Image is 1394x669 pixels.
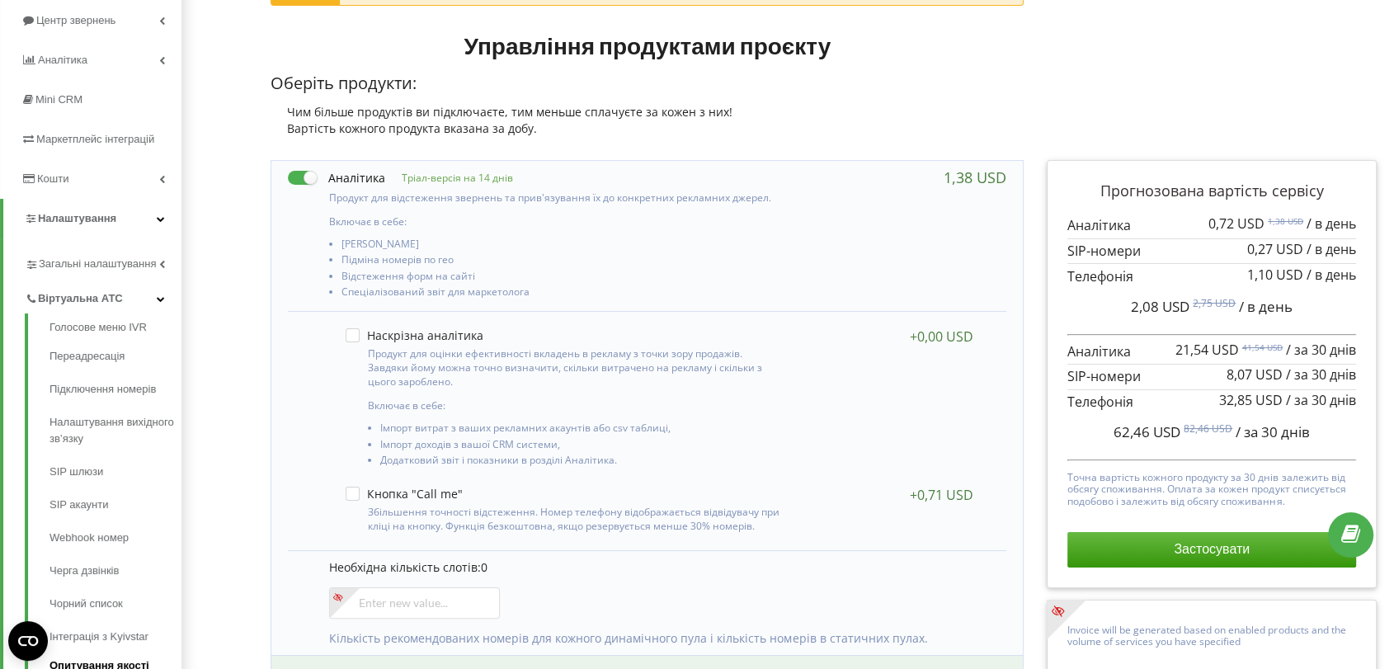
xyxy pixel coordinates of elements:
p: Оберіть продукти: [271,72,1024,96]
p: Кількість рекомендованих номерів для кожного динамічного пула і кількість номерів в статичних пулах. [329,630,990,647]
label: Наскрізна аналітика [346,328,483,342]
a: Чорний список [49,587,181,620]
span: Загальні налаштування [39,256,156,272]
span: 62,46 USD [1114,422,1180,441]
p: Необхідна кількість слотів: [329,559,990,576]
p: Телефонія [1067,267,1356,286]
div: +0,00 USD [910,328,973,345]
span: 2,08 USD [1131,297,1189,316]
p: Аналітика [1067,342,1356,361]
a: Інтеграція з Kyivstar [49,620,181,653]
div: Вартість кожного продукта вказана за добу. [271,120,1024,137]
p: Продукт для відстеження звернень та прив'язування їх до конкретних рекламних джерел. [329,191,791,205]
h1: Управління продуктами проєкту [271,31,1024,60]
div: Чим більше продуктів ви підключаєте, тим меньше сплачуєте за кожен з них! [271,104,1024,120]
a: Віртуальна АТС [25,279,181,313]
li: Імпорт доходів з вашої CRM системи, [380,439,785,455]
p: SIP-номери [1067,242,1356,261]
p: Включає в себе: [368,398,785,412]
span: / в день [1307,266,1356,284]
p: SIP-номери [1067,367,1356,386]
span: Віртуальна АТС [38,290,123,307]
p: Продукт для оцінки ефективності вкладень в рекламу з точки зору продажів. Завдяки йому можна точн... [368,346,785,389]
p: Збільшення точності відстеження. Номер телефону відображається відвідувачу при кліці на кнопку. Ф... [368,505,785,533]
span: / за 30 днів [1236,422,1310,441]
span: Налаштування [38,212,116,224]
li: Спеціалізований звіт для маркетолога [341,286,791,302]
p: Точна вартість кожного продукту за 30 днів залежить від обсягу споживання. Оплата за кожен продук... [1067,468,1356,507]
span: 0,72 USD [1208,214,1264,233]
span: 32,85 USD [1219,391,1283,409]
span: / за 30 днів [1286,391,1356,409]
sup: 1,38 USD [1268,215,1303,227]
a: Підключення номерів [49,373,181,406]
li: Додатковий звіт і показники в розділі Аналітика. [380,455,785,470]
span: / в день [1307,240,1356,258]
span: 0 [481,559,487,575]
p: Аналітика [1067,216,1356,235]
a: Налаштування [3,199,181,238]
input: Enter new value... [329,587,500,619]
span: 0,27 USD [1247,240,1303,258]
p: Тріал-версія на 14 днів [385,171,513,185]
label: Аналітика [288,169,385,186]
span: 21,54 USD [1175,341,1239,359]
span: / в день [1239,297,1293,316]
span: / за 30 днів [1286,365,1356,384]
span: 1,10 USD [1247,266,1303,284]
span: Аналiтика [38,54,87,66]
span: 8,07 USD [1227,365,1283,384]
label: Кнопка "Call me" [346,487,463,501]
sup: 41,54 USD [1242,342,1283,353]
div: 1,38 USD [944,169,1006,186]
span: Центр звернень [36,14,115,26]
a: Налаштування вихідного зв’язку [49,406,181,455]
button: Застосувати [1067,532,1356,567]
a: Webhook номер [49,521,181,554]
li: Імпорт витрат з ваших рекламних акаунтів або csv таблиці, [380,422,785,438]
p: Прогнозована вартість сервісу [1067,181,1356,202]
p: Телефонія [1067,393,1356,412]
p: Включає в себе: [329,214,791,228]
button: Open CMP widget [8,621,48,661]
span: Кошти [37,172,68,185]
span: Маркетплейс інтеграцій [36,133,154,145]
span: / в день [1307,214,1356,233]
li: [PERSON_NAME] [341,238,791,254]
sup: 2,75 USD [1193,296,1236,310]
div: +0,71 USD [910,487,973,503]
sup: 82,46 USD [1184,422,1232,436]
span: / за 30 днів [1286,341,1356,359]
a: Черга дзвінків [49,554,181,587]
a: SIP акаунти [49,488,181,521]
li: Відстеження форм на сайті [341,271,791,286]
a: Переадресація [49,340,181,373]
a: SIP шлюзи [49,455,181,488]
a: Загальні налаштування [25,244,181,279]
p: Invoice will be generated based on enabled products and the volume of services you have specified [1067,620,1356,648]
li: Підміна номерів по гео [341,254,791,270]
a: Голосове меню IVR [49,319,181,340]
span: Mini CRM [35,93,82,106]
